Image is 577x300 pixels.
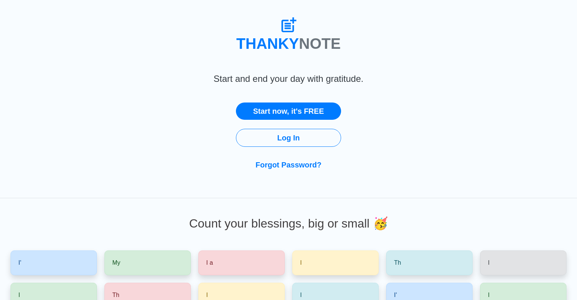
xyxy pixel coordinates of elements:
span: I [300,259,302,266]
span: I [488,292,489,298]
span: I [18,292,20,298]
h2: Count your blessings, big or small 🥳 [9,216,568,231]
span: Th [112,292,119,298]
h4: Start and end your day with gratitude. [150,56,427,93]
span: NOTE [299,35,341,52]
a: Forgot Password? [236,156,341,174]
span: My [112,259,120,266]
span: I [488,259,489,266]
a: Log In [236,129,341,147]
span: I [300,292,302,298]
h1: THANKY [150,15,427,53]
span: I' [18,259,21,266]
a: Start now, it's FREE [236,103,341,120]
span: I [206,292,208,298]
span: I a [206,259,213,266]
span: Th [394,259,401,266]
span: I' [394,292,397,298]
